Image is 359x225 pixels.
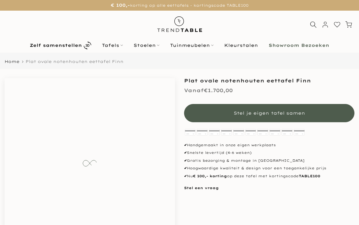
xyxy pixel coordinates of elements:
[30,43,82,47] b: Zelf samenstellen
[257,128,269,137] img: paypal
[263,42,335,49] a: Showroom Bezoeken
[5,60,19,64] a: Home
[26,59,124,64] span: Plat ovale notenhouten eettafel Finn
[184,150,354,156] p: Snelste levertijd (4-6 weken)
[184,86,233,95] div: €1.700,00
[269,128,281,137] img: shopify pay
[184,158,354,164] p: Gratis bezorging & montage in [GEOGRAPHIC_DATA]
[184,104,354,122] button: Stel je eigen tafel samen
[184,78,354,83] h1: Plat ovale notenhouten eettafel Finn
[208,128,221,137] img: google pay
[128,42,165,49] a: Stoelen
[184,186,219,190] a: Stel een vraag
[153,11,206,38] img: trend-table
[220,128,232,137] img: klarna
[184,151,187,155] strong: ✔
[193,174,227,178] strong: € 100,- korting
[245,128,257,137] img: master
[269,43,329,47] b: Showroom Bezoeken
[184,166,187,170] strong: ✔
[299,174,320,178] strong: TABLE100
[165,42,219,49] a: Tuinmeubelen
[184,174,354,179] p: Nu op deze tafel met kortingscode
[184,143,187,147] strong: ✔
[219,42,263,49] a: Kleurstalen
[184,174,187,178] strong: ✔
[25,40,97,51] a: Zelf samenstellen
[281,128,293,137] img: visa
[111,2,130,8] strong: € 100,-
[184,87,204,93] span: Vanaf
[97,42,128,49] a: Tafels
[8,2,351,9] p: korting op alle eettafels - kortingscode TABLE100
[184,128,196,137] img: ideal
[232,128,245,137] img: maestro
[234,110,305,116] span: Stel je eigen tafel samen
[1,194,31,224] iframe: toggle-frame
[184,143,354,148] p: Handgemaakt in onze eigen werkplaats
[196,128,208,137] img: apple pay
[184,166,354,171] p: Hoogwaardige kwaliteit & design voor een toegankelijke prijs
[184,158,187,163] strong: ✔
[293,128,305,137] img: american express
